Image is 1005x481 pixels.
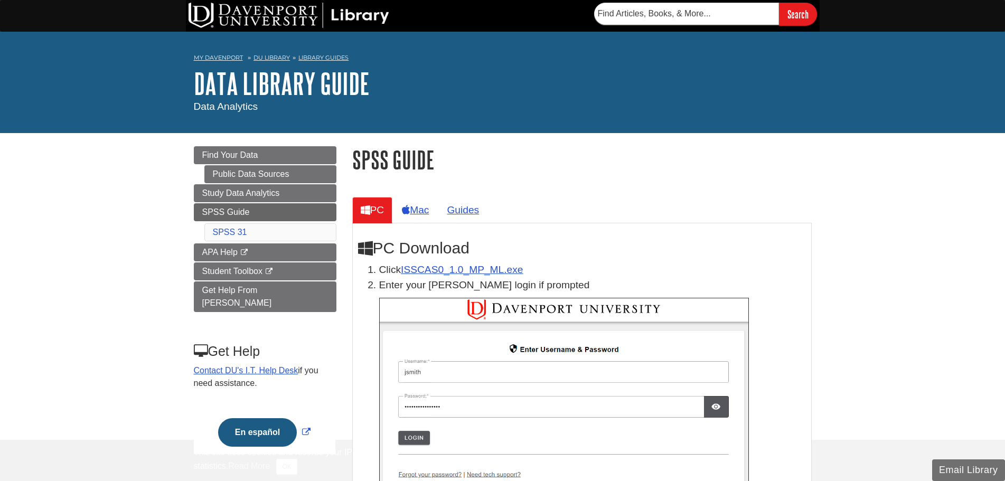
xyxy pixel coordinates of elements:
span: Find Your Data [202,150,258,159]
a: SPSS Guide [194,203,336,221]
h3: Get Help [194,344,335,359]
img: DU Library [189,3,389,28]
div: Guide Page Menu [194,146,336,465]
span: Get Help From [PERSON_NAME] [202,286,272,307]
a: Get Help From [PERSON_NAME] [194,281,336,312]
i: This link opens in a new window [265,268,274,275]
input: Find Articles, Books, & More... [594,3,779,25]
a: PC [352,197,393,223]
nav: breadcrumb [194,51,812,68]
h2: PC Download [358,239,806,257]
a: Download opens in new window [401,264,523,275]
a: Guides [438,197,487,223]
a: DATA Library Guide [194,67,370,100]
a: SPSS 31 [213,228,247,237]
a: Student Toolbox [194,262,336,280]
li: Click [379,262,806,278]
h1: SPSS Guide [352,146,812,173]
a: Contact DU's I.T. Help Desk [194,366,298,375]
a: Mac [393,197,437,223]
form: Searches DU Library's articles, books, and more [594,3,817,25]
a: Link opens in new window [215,428,313,437]
a: Find Your Data [194,146,336,164]
a: Library Guides [298,54,349,61]
p: if you need assistance. [194,364,335,390]
a: Public Data Sources [204,165,336,183]
a: APA Help [194,243,336,261]
span: Data Analytics [194,101,258,112]
input: Search [779,3,817,25]
button: Email Library [932,459,1005,481]
a: DU Library [253,54,290,61]
button: En español [218,418,297,447]
span: Study Data Analytics [202,188,280,197]
a: My Davenport [194,53,243,62]
a: Study Data Analytics [194,184,336,202]
span: APA Help [202,248,238,257]
i: This link opens in a new window [240,249,249,256]
span: SPSS Guide [202,208,250,216]
span: Student Toolbox [202,267,262,276]
p: Enter your [PERSON_NAME] login if prompted [379,278,806,293]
